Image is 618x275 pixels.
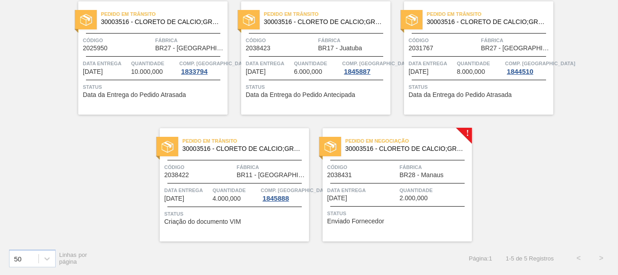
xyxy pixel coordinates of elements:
img: status [162,141,173,153]
span: 30003516 - CLORETO DE CALCIO;GRANULADO;75% [427,19,546,25]
span: Pedido em Trânsito [427,10,553,19]
div: 1845887 [342,68,372,75]
span: Fábrica [318,36,388,45]
span: 2038431 [327,172,352,179]
span: Pedido em Negociação [345,136,472,145]
a: statusPedido em Trânsito30003516 - CLORETO DE CALCIO;GRANULADO;75%Código2038423FábricaBR17 - Juat... [228,1,390,115]
span: Código [83,36,153,45]
span: Enviado Fornecedor [327,218,384,225]
span: 8.000,000 [457,68,485,75]
span: Fábrica [399,163,470,172]
a: Comp. [GEOGRAPHIC_DATA]1845888 [261,186,307,202]
img: status [243,14,255,26]
span: Data entrega [409,59,455,68]
span: 1 - 5 de 5 Registros [506,255,554,262]
span: 30003516 - CLORETO DE CALCIO;GRANULADO;75% [345,145,465,152]
span: 30003516 - CLORETO DE CALCIO;GRANULADO;75% [264,19,383,25]
span: 2025950 [83,45,108,52]
span: 2038422 [164,172,189,179]
button: > [590,247,613,270]
span: Pedido em Trânsito [264,10,390,19]
div: 1833794 [179,68,209,75]
span: Quantidade [213,186,259,195]
span: Data da Entrega do Pedido Atrasada [409,92,512,98]
span: 6.000,000 [294,68,322,75]
span: Data entrega [246,59,292,68]
span: Data da Entrega do Pedido Atrasada [83,92,186,98]
a: !statusPedido em Negociação30003516 - CLORETO DE CALCIO;GRANULADO;75%Código2038431FábricaBR28 - M... [309,128,472,241]
a: statusPedido em Trânsito30003516 - CLORETO DE CALCIO;GRANULADO;75%Código2031767FábricaBR27 - [GEO... [390,1,553,115]
span: Quantidade [294,59,340,68]
span: Status [409,82,551,92]
span: Data entrega [83,59,129,68]
a: Comp. [GEOGRAPHIC_DATA]1845887 [342,59,388,75]
span: Código [327,163,397,172]
div: 1844510 [505,68,535,75]
span: 30003516 - CLORETO DE CALCIO;GRANULADO;75% [182,145,302,152]
span: Página : 1 [469,255,492,262]
span: BR17 - Juatuba [318,45,362,52]
span: Comp. Carga [505,59,575,68]
span: 09/10/2025 [409,68,428,75]
span: 13/10/2025 [164,195,184,202]
span: 09/10/2025 [246,68,266,75]
a: statusPedido em Trânsito30003516 - CLORETO DE CALCIO;GRANULADO;75%Código2025950FábricaBR27 - [GEO... [65,1,228,115]
span: Status [246,82,388,92]
span: Pedido em Trânsito [182,136,309,145]
span: Status [327,209,470,218]
span: BR11 - São Luís [237,172,307,179]
span: 05/11/2025 [327,195,347,202]
span: Status [83,82,225,92]
span: Data entrega [327,186,397,195]
div: 1845888 [261,195,290,202]
button: < [567,247,590,270]
span: 29/09/2025 [83,68,103,75]
span: Pedido em Trânsito [101,10,228,19]
a: Comp. [GEOGRAPHIC_DATA]1844510 [505,59,551,75]
img: status [324,141,336,153]
span: Fábrica [481,36,551,45]
span: Data da Entrega do Pedido Antecipada [246,92,355,98]
span: Comp. Carga [261,186,331,195]
span: Fábrica [237,163,307,172]
span: Criação do documento VIM [164,218,241,225]
span: Data entrega [164,186,210,195]
span: 2031767 [409,45,433,52]
img: status [406,14,418,26]
span: BR27 - Nova Minas [155,45,225,52]
span: 10.000,000 [131,68,163,75]
span: Quantidade [131,59,177,68]
span: 2.000,000 [399,195,428,202]
span: Fábrica [155,36,225,45]
span: Quantidade [457,59,503,68]
span: Comp. Carga [179,59,249,68]
span: Status [164,209,307,218]
span: Comp. Carga [342,59,412,68]
span: 30003516 - CLORETO DE CALCIO;GRANULADO;75% [101,19,220,25]
span: Linhas por página [59,251,87,265]
a: statusPedido em Trânsito30003516 - CLORETO DE CALCIO;GRANULADO;75%Código2038422FábricaBR11 - [GEO... [146,128,309,241]
span: 4.000,000 [213,195,241,202]
div: 50 [14,255,22,262]
span: BR28 - Manaus [399,172,443,179]
img: status [80,14,92,26]
span: Código [246,36,316,45]
span: Quantidade [399,186,470,195]
span: BR27 - Nova Minas [481,45,551,52]
a: Comp. [GEOGRAPHIC_DATA]1833794 [179,59,225,75]
span: 2038423 [246,45,271,52]
span: Código [164,163,234,172]
span: Código [409,36,479,45]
